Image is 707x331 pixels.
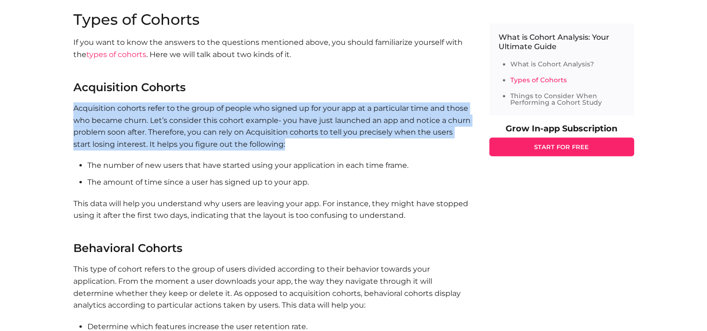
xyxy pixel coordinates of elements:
[73,102,471,150] p: Acquisition cohorts refer to the group of people who signed up for your app at a particular time ...
[87,176,471,188] li: The amount of time since a user has signed up to your app.
[73,36,471,72] p: If you want to know the answers to the questions mentioned above, you should familiarize yourself...
[73,10,200,29] font: Types of Cohorts
[510,60,594,68] a: What is Cohort Analysis?
[489,124,634,133] p: Grow In-app Subscription
[73,198,471,234] p: This data will help you understand why users are leaving your app. For instance, they might have ...
[73,80,186,94] font: Acquisition Cohorts
[87,159,471,172] li: The number of new users that have started using your application in each time frame.
[73,263,471,311] p: This type of cohort refers to the group of users divided according to their behavior towards your...
[510,76,567,84] a: Types of Cohorts
[86,50,146,59] a: types of cohorts
[73,241,182,255] font: Behavioral Cohorts
[489,137,634,156] a: START FOR FREE
[510,92,602,107] a: Things to Consider When Performing a Cohort Study
[499,33,625,51] p: What is Cohort Analysis: Your Ultimate Guide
